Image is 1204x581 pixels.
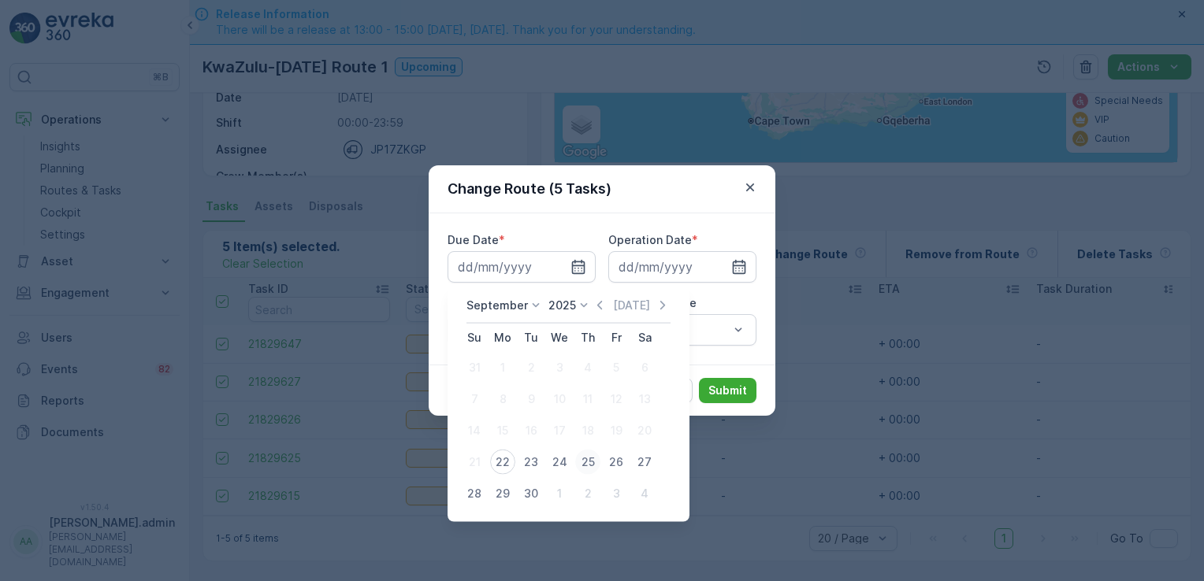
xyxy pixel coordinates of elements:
[462,387,487,412] div: 7
[518,450,544,475] div: 23
[608,233,692,246] label: Operation Date
[462,481,487,506] div: 28
[518,387,544,412] div: 9
[518,481,544,506] div: 30
[466,298,528,313] p: September
[547,481,572,506] div: 1
[604,355,629,380] div: 5
[517,324,545,352] th: Tuesday
[545,324,574,352] th: Wednesday
[448,251,596,283] input: dd/mm/yyyy
[632,450,657,475] div: 27
[547,387,572,412] div: 10
[518,355,544,380] div: 2
[575,450,600,475] div: 25
[604,481,629,506] div: 3
[547,418,572,443] div: 17
[574,324,602,352] th: Thursday
[632,355,657,380] div: 6
[490,387,515,412] div: 8
[630,324,659,352] th: Saturday
[575,418,600,443] div: 18
[632,387,657,412] div: 13
[448,233,499,246] label: Due Date
[490,418,515,443] div: 15
[699,378,756,403] button: Submit
[604,387,629,412] div: 12
[613,298,650,313] p: [DATE]
[547,450,572,475] div: 24
[632,418,657,443] div: 20
[604,418,629,443] div: 19
[490,355,515,380] div: 1
[462,355,487,380] div: 31
[602,324,630,352] th: Friday
[548,298,576,313] p: 2025
[460,324,489,352] th: Sunday
[608,251,756,283] input: dd/mm/yyyy
[490,481,515,506] div: 29
[490,450,515,475] div: 22
[575,387,600,412] div: 11
[547,355,572,380] div: 3
[462,418,487,443] div: 14
[575,355,600,380] div: 4
[632,481,657,506] div: 4
[489,324,517,352] th: Monday
[462,450,487,475] div: 21
[518,418,544,443] div: 16
[448,178,611,200] p: Change Route (5 Tasks)
[708,383,747,398] p: Submit
[575,481,600,506] div: 2
[604,450,629,475] div: 26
